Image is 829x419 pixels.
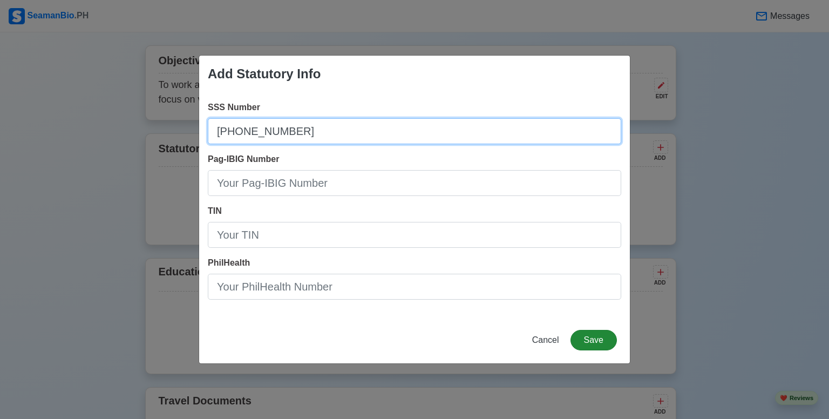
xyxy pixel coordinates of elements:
[208,103,260,112] span: SSS Number
[532,335,559,344] span: Cancel
[208,118,621,144] input: Your SSS Number
[208,274,621,300] input: Your PhilHealth Number
[208,206,222,215] span: TIN
[208,170,621,196] input: Your Pag-IBIG Number
[570,330,617,350] button: Save
[208,64,321,84] div: Add Statutory Info
[208,258,250,267] span: PhilHealth
[525,330,566,350] button: Cancel
[208,154,279,164] span: Pag-IBIG Number
[208,222,621,248] input: Your TIN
